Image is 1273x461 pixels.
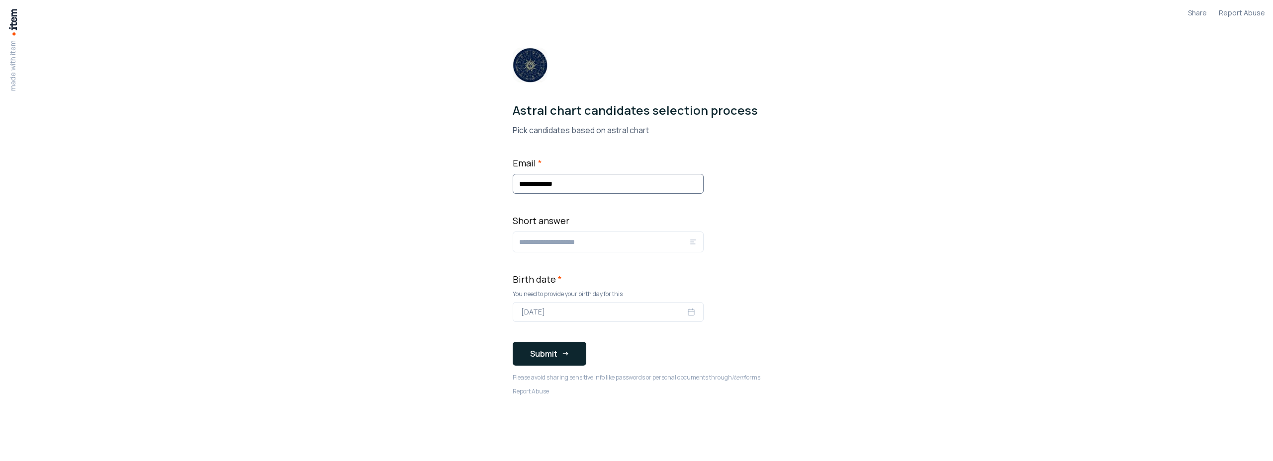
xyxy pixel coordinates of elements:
span: item [732,373,744,382]
span: [DATE] [521,307,545,317]
p: Please avoid sharing sensitive info like passwords or personal documents through forms [513,374,760,382]
a: Report Abuse [1219,8,1265,18]
p: made with item [8,40,18,91]
button: Submit [513,342,586,366]
p: You need to provide your birth day for this [513,290,704,298]
label: Short answer [513,215,569,227]
button: Share [1188,8,1207,18]
label: Email [513,157,542,169]
a: made with item [8,8,18,91]
a: Report Abuse [513,387,549,395]
h1: Astral chart candidates selection process [513,102,760,118]
label: Birth date [513,273,562,285]
p: Pick candidates based on astral chart [513,124,760,136]
button: [DATE] [513,302,704,322]
img: Form Logo [513,48,547,82]
img: Item Brain Logo [8,8,18,36]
